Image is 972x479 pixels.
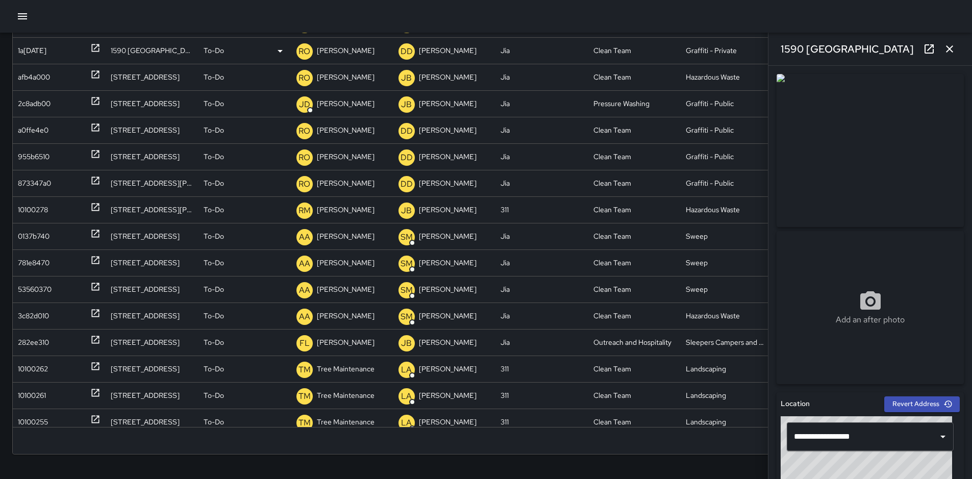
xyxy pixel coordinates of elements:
div: Jia [495,302,588,329]
div: 1500 Market Street [106,117,198,143]
div: Clean Team [588,196,681,223]
p: FL [300,337,310,349]
div: 311 [495,382,588,409]
div: 3c82d010 [18,303,49,329]
div: Jia [495,117,588,143]
div: 340 Grove Street [106,302,198,329]
div: 2c8adb00 [18,91,51,117]
p: To-Do [204,303,224,329]
div: 98 Franklin Street [106,382,198,409]
div: Clean Team [588,382,681,409]
div: 300 Grove Street [106,249,198,276]
div: Jia [495,143,588,170]
div: 34 Van Ness Avenue [106,196,198,223]
p: SM [401,284,413,296]
p: AA [299,284,310,296]
p: To-Do [204,223,224,249]
p: [PERSON_NAME] [317,330,375,356]
p: [PERSON_NAME] [317,276,375,302]
div: Clean Team [588,249,681,276]
p: RO [298,152,310,164]
p: [PERSON_NAME] [419,91,477,117]
p: [PERSON_NAME] [317,144,375,170]
div: Graffiti - Public [681,143,774,170]
div: Hazardous Waste [681,196,774,223]
div: 10100278 [18,197,48,223]
p: LA [401,364,412,376]
div: afb4a000 [18,64,50,90]
p: [PERSON_NAME] [419,197,477,223]
div: 311 [495,196,588,223]
div: 10100261 [18,383,46,409]
div: Sweep [681,223,774,249]
p: RM [298,205,311,217]
div: Clean Team [588,143,681,170]
div: Clean Team [588,170,681,196]
p: TM [298,417,311,429]
p: To-Do [204,356,224,382]
p: To-Do [204,91,224,117]
div: 282ee310 [18,330,49,356]
p: DD [401,178,413,190]
div: 18 10th Street [106,356,198,382]
div: Sleepers Campers and Loiterers [681,329,774,356]
p: TM [298,364,311,376]
div: Clean Team [588,64,681,90]
p: AA [299,311,310,323]
p: DD [401,152,413,164]
p: [PERSON_NAME] [317,91,375,117]
div: 1500 Market Street [106,143,198,170]
div: Clean Team [588,409,681,435]
p: [PERSON_NAME] [419,144,477,170]
p: JB [401,205,412,217]
div: Sweep [681,249,774,276]
p: DD [401,45,413,58]
div: 955b6510 [18,144,49,170]
p: AA [299,258,310,270]
div: 1150 Market Street [106,329,198,356]
p: To-Do [204,383,224,409]
p: SM [401,231,413,243]
div: Graffiti - Public [681,170,774,196]
p: DD [401,125,413,137]
div: Pressure Washing [588,90,681,117]
div: 38 Rose Street [106,409,198,435]
p: To-Do [204,144,224,170]
div: 301 Grove Street [106,276,198,302]
p: To-Do [204,170,224,196]
div: 311 [495,356,588,382]
p: [PERSON_NAME] [317,223,375,249]
p: TM [298,390,311,402]
div: Hazardous Waste [681,302,774,329]
p: To-Do [204,117,224,143]
div: 301 Grove Street [106,223,198,249]
div: Sweep [681,276,774,302]
div: 40 Leavenworth Street [106,64,198,90]
p: [PERSON_NAME] [419,276,477,302]
p: LA [401,390,412,402]
p: [PERSON_NAME] [317,303,375,329]
p: RO [298,45,310,58]
div: Clean Team [588,117,681,143]
div: Landscaping [681,382,774,409]
div: 53560370 [18,276,52,302]
p: To-Do [204,197,224,223]
div: Clean Team [588,302,681,329]
p: [PERSON_NAME] [419,64,477,90]
div: Hazardous Waste [681,64,774,90]
div: 873347a0 [18,170,51,196]
p: LA [401,417,412,429]
p: JD [299,98,310,111]
p: [PERSON_NAME] [419,117,477,143]
div: Graffiti - Private [681,37,774,64]
p: Tree Maintenance [317,356,375,382]
div: 10100262 [18,356,48,382]
div: Landscaping [681,409,774,435]
p: RO [298,72,310,84]
div: Outreach and Hospitality [588,329,681,356]
div: 35 Van Ness Avenue [106,170,198,196]
div: Jia [495,329,588,356]
p: SM [401,311,413,323]
p: [PERSON_NAME] [419,250,477,276]
p: AA [299,231,310,243]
